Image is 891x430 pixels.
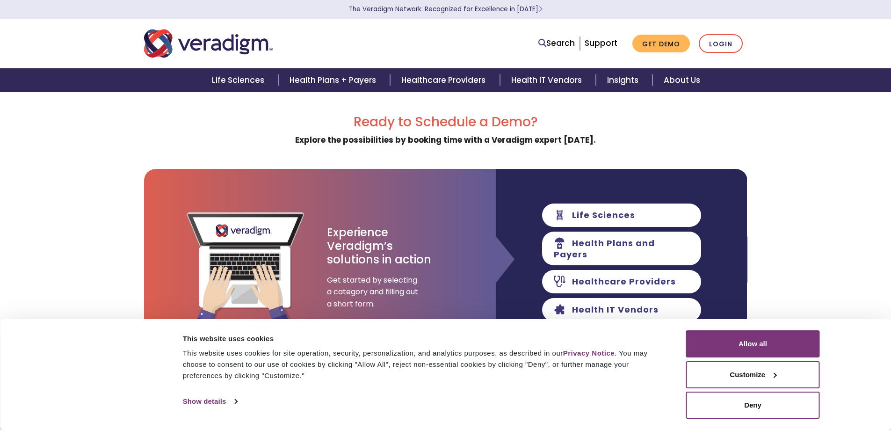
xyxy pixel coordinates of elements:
[585,37,617,49] a: Support
[596,68,652,92] a: Insights
[144,28,273,59] img: Veradigm logo
[686,392,820,419] button: Deny
[144,114,747,130] h2: Ready to Schedule a Demo?
[538,5,543,14] span: Learn More
[652,68,711,92] a: About Us
[183,394,237,408] a: Show details
[201,68,278,92] a: Life Sciences
[563,349,615,357] a: Privacy Notice
[183,348,665,381] div: This website uses cookies for site operation, security, personalization, and analytics purposes, ...
[295,134,596,146] strong: Explore the possibilities by booking time with a Veradigm expert [DATE].
[686,361,820,388] button: Customize
[632,35,690,53] a: Get Demo
[500,68,596,92] a: Health IT Vendors
[686,330,820,357] button: Allow all
[538,37,575,50] a: Search
[349,5,543,14] a: The Veradigm Network: Recognized for Excellence in [DATE]Learn More
[327,274,420,310] span: Get started by selecting a category and filling out a short form.
[390,68,500,92] a: Healthcare Providers
[183,333,665,344] div: This website uses cookies
[699,34,743,53] a: Login
[327,226,432,266] h3: Experience Veradigm’s solutions in action
[278,68,390,92] a: Health Plans + Payers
